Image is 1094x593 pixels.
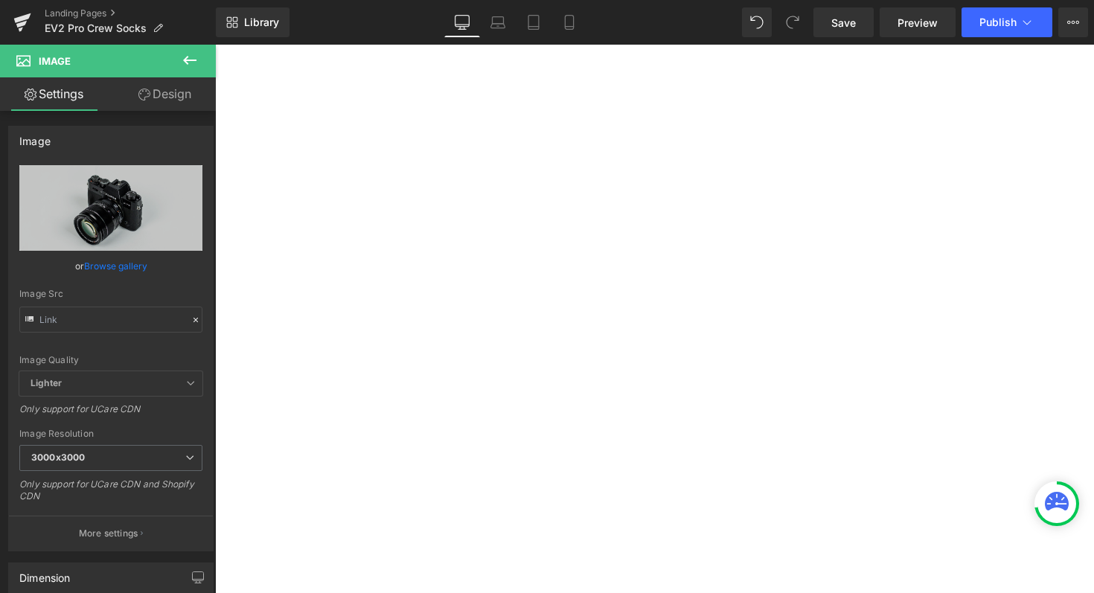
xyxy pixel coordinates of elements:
[79,527,138,540] p: More settings
[516,7,551,37] a: Tablet
[444,7,480,37] a: Desktop
[19,403,202,425] div: Only support for UCare CDN
[39,55,71,67] span: Image
[19,429,202,439] div: Image Resolution
[216,7,290,37] a: New Library
[19,355,202,365] div: Image Quality
[831,15,856,31] span: Save
[1058,7,1088,37] button: More
[19,258,202,274] div: or
[31,452,85,463] b: 3000x3000
[111,77,219,111] a: Design
[31,377,62,388] b: Lighter
[19,289,202,299] div: Image Src
[880,7,956,37] a: Preview
[778,7,807,37] button: Redo
[480,7,516,37] a: Laptop
[19,307,202,333] input: Link
[551,7,587,37] a: Mobile
[19,478,202,512] div: Only support for UCare CDN and Shopify CDN
[898,15,938,31] span: Preview
[45,22,147,34] span: EV2 Pro Crew Socks
[9,516,213,551] button: More settings
[979,16,1017,28] span: Publish
[962,7,1052,37] button: Publish
[19,126,51,147] div: Image
[742,7,772,37] button: Undo
[19,563,71,584] div: Dimension
[45,7,216,19] a: Landing Pages
[84,253,147,279] a: Browse gallery
[244,16,279,29] span: Library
